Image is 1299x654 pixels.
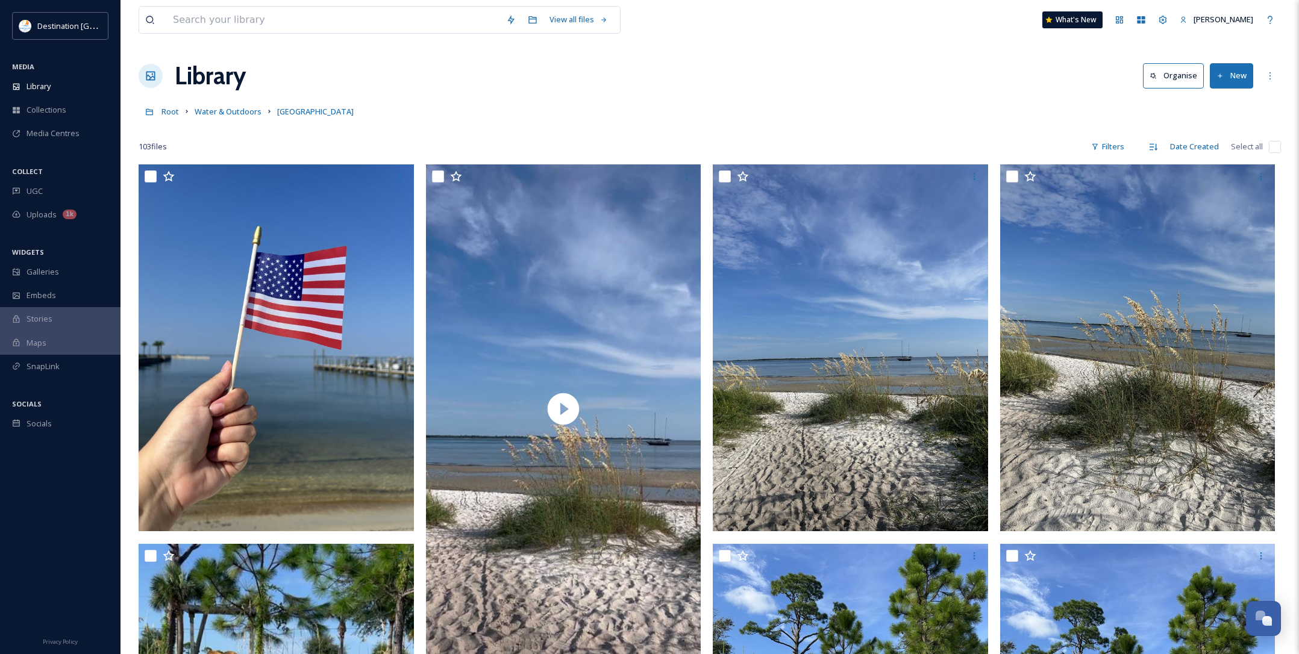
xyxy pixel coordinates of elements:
span: Root [161,106,179,117]
a: [PERSON_NAME] [1174,8,1259,31]
span: Privacy Policy [43,638,78,646]
span: Maps [27,337,46,349]
span: Destination [GEOGRAPHIC_DATA] [37,20,157,31]
button: New [1210,63,1253,88]
div: Date Created [1164,135,1225,158]
span: SOCIALS [12,399,42,408]
img: thumbnail [426,164,701,653]
span: Uploads [27,209,57,220]
span: Library [27,81,51,92]
span: Socials [27,418,52,429]
span: [PERSON_NAME] [1194,14,1253,25]
span: Embeds [27,290,56,301]
button: Open Chat [1246,601,1281,636]
div: 1k [63,210,77,219]
span: Water & Outdoors [195,106,261,117]
img: Image_20250821_092504_288.jpeg [139,164,414,531]
img: ext_1755194116.693993_Social@destinationpanamacity.com-IMG_1374.jpeg [1000,164,1276,531]
span: Stories [27,313,52,325]
a: View all files [543,8,614,31]
a: Privacy Policy [43,634,78,648]
input: Search your library [167,7,500,33]
span: Select all [1231,141,1263,152]
img: ext_1755194117.301575_Social@destinationpanamacity.com-IMG_1372.jpeg [713,164,988,531]
span: 103 file s [139,141,167,152]
a: Water & Outdoors [195,104,261,119]
span: COLLECT [12,167,43,176]
span: Collections [27,104,66,116]
a: [GEOGRAPHIC_DATA] [277,104,354,119]
img: download.png [19,20,31,32]
a: Root [161,104,179,119]
span: WIDGETS [12,248,44,257]
a: Library [175,58,246,94]
span: UGC [27,185,43,197]
span: SnapLink [27,361,60,372]
a: What's New [1042,11,1103,28]
span: [GEOGRAPHIC_DATA] [277,106,354,117]
div: Filters [1085,135,1130,158]
span: Media Centres [27,128,80,139]
span: Galleries [27,266,59,278]
button: Organise [1143,63,1204,88]
span: MEDIA [12,62,34,71]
